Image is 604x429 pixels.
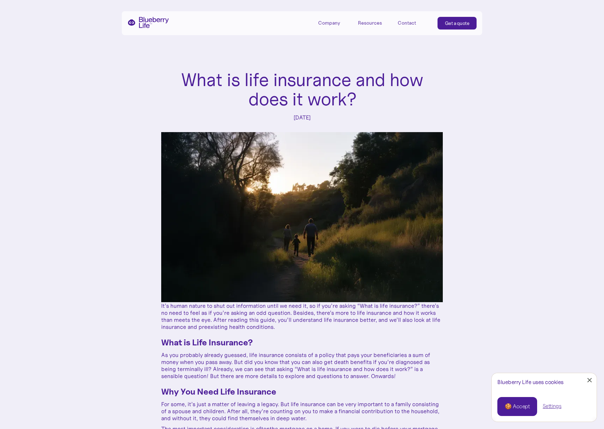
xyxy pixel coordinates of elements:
div: 🍪 Accept [505,403,530,410]
h3: Why You Need Life Insurance [161,386,443,397]
div: Company [318,20,340,26]
h1: What is life insurance and how does it work? [161,70,443,109]
a: 🍪 Accept [497,397,537,416]
a: Get a quote [438,17,477,30]
div: Contact [398,20,416,26]
div: Resources [358,17,390,28]
p: For some, it’s just a matter of leaving a legacy. But life insurance can be very important to a f... [161,401,443,422]
div: Get a quote [445,20,470,27]
a: Settings [543,403,561,410]
p: It’s human nature to shut out information until we need it, so if you’re asking “What is life ins... [161,302,443,330]
a: Close Cookie Popup [583,373,597,387]
div: [DATE] [294,114,311,121]
div: Resources [358,20,382,26]
h3: What is Life Insurance? [161,337,443,348]
a: home [127,17,169,28]
div: Company [318,17,350,28]
a: Contact [398,17,429,28]
div: Blueberry Life uses cookies [497,379,591,385]
p: As you probably already guessed, life insurance consists of a policy that pays your beneficiaries... [161,351,443,379]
